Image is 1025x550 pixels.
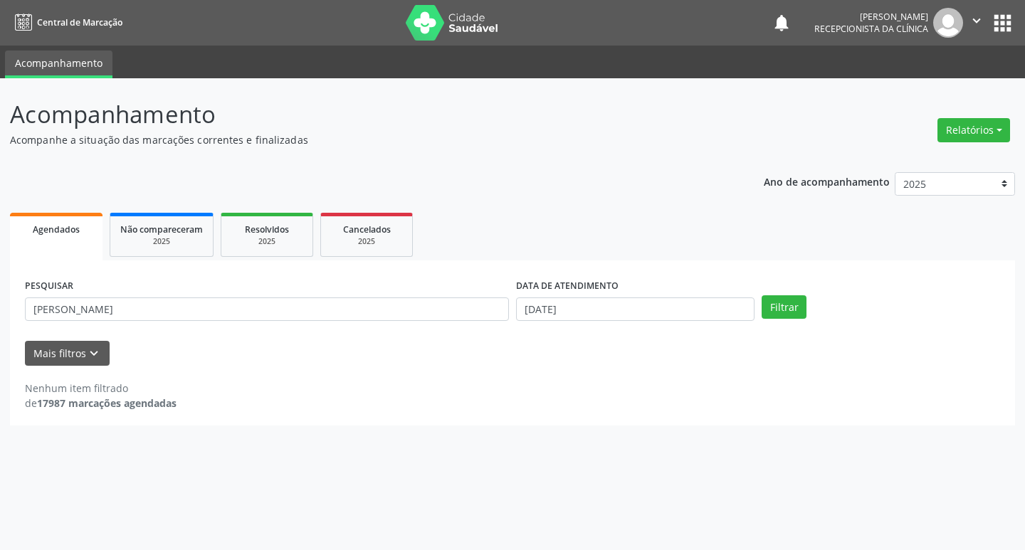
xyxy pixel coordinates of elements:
[5,51,112,78] a: Acompanhamento
[231,236,303,247] div: 2025
[814,23,928,35] span: Recepcionista da clínica
[516,297,755,322] input: Selecione um intervalo
[25,341,110,366] button: Mais filtroskeyboard_arrow_down
[814,11,928,23] div: [PERSON_NAME]
[331,236,402,247] div: 2025
[245,223,289,236] span: Resolvidos
[37,396,177,410] strong: 17987 marcações agendadas
[120,236,203,247] div: 2025
[764,172,890,190] p: Ano de acompanhamento
[516,275,619,297] label: DATA DE ATENDIMENTO
[772,13,792,33] button: notifications
[10,132,713,147] p: Acompanhe a situação das marcações correntes e finalizadas
[10,97,713,132] p: Acompanhamento
[933,8,963,38] img: img
[990,11,1015,36] button: apps
[762,295,806,319] button: Filtrar
[86,346,102,361] i: keyboard_arrow_down
[25,275,73,297] label: PESQUISAR
[25,381,177,396] div: Nenhum item filtrado
[120,223,203,236] span: Não compareceram
[10,11,122,34] a: Central de Marcação
[33,223,80,236] span: Agendados
[25,297,509,322] input: Nome, CNS
[343,223,391,236] span: Cancelados
[25,396,177,411] div: de
[37,16,122,28] span: Central de Marcação
[969,13,984,28] i: 
[963,8,990,38] button: 
[937,118,1010,142] button: Relatórios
